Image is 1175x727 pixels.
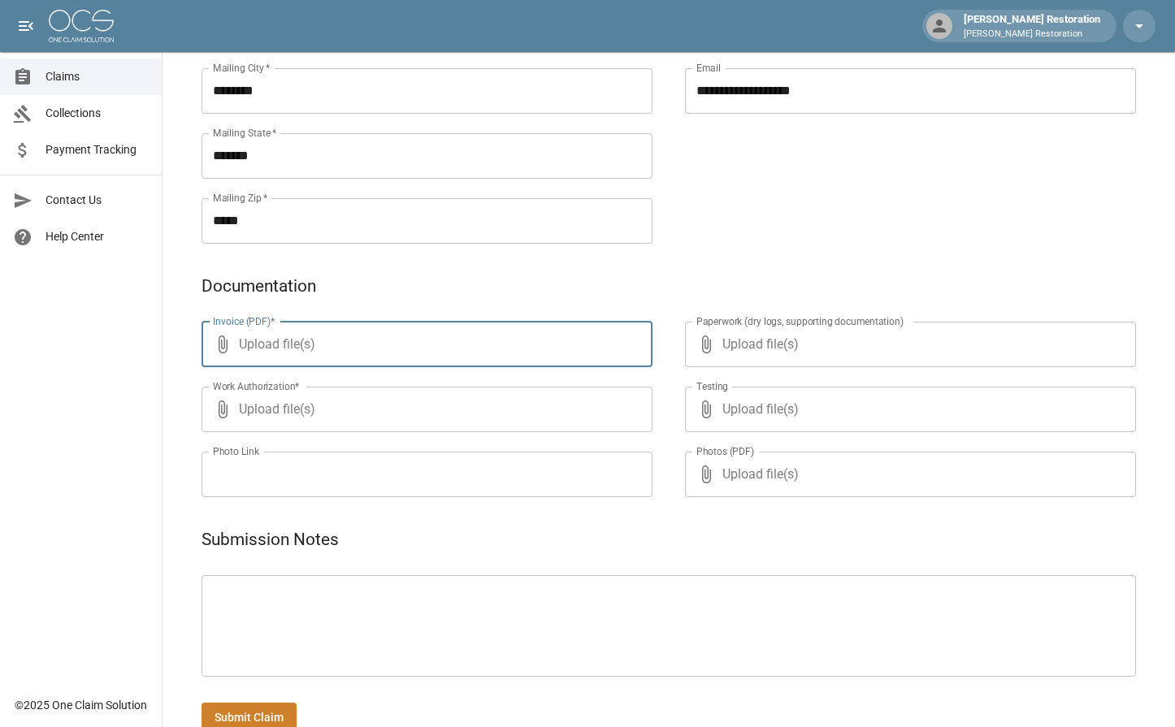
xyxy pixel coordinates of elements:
span: Upload file(s) [722,322,1092,367]
span: Contact Us [46,192,149,209]
span: Upload file(s) [239,387,609,432]
label: Invoice (PDF)* [213,314,275,328]
label: Photo Link [213,444,259,458]
label: Photos (PDF) [696,444,754,458]
div: © 2025 One Claim Solution [15,697,147,713]
span: Upload file(s) [722,387,1092,432]
div: [PERSON_NAME] Restoration [957,11,1107,41]
button: open drawer [10,10,42,42]
span: Collections [46,105,149,122]
span: Claims [46,68,149,85]
label: Work Authorization* [213,379,300,393]
span: Payment Tracking [46,141,149,158]
label: Email [696,61,721,75]
img: ocs-logo-white-transparent.png [49,10,114,42]
label: Testing [696,379,728,393]
p: [PERSON_NAME] Restoration [964,28,1100,41]
label: Paperwork (dry logs, supporting documentation) [696,314,904,328]
label: Mailing State [213,126,276,140]
label: Mailing Zip [213,191,268,205]
label: Mailing City [213,61,271,75]
span: Upload file(s) [722,452,1092,497]
span: Upload file(s) [239,322,609,367]
span: Help Center [46,228,149,245]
